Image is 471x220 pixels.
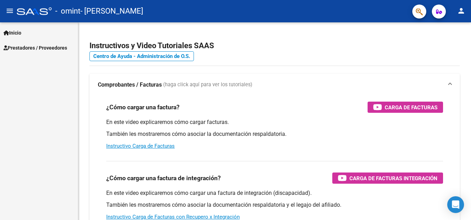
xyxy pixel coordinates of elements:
[98,81,162,89] strong: Comprobantes / Facturas
[3,29,21,37] span: Inicio
[106,102,180,112] h3: ¿Cómo cargar una factura?
[106,189,443,197] p: En este video explicaremos cómo cargar una factura de integración (discapacidad).
[332,173,443,184] button: Carga de Facturas Integración
[349,174,437,183] span: Carga de Facturas Integración
[80,3,143,19] span: - [PERSON_NAME]
[457,7,465,15] mat-icon: person
[3,44,67,52] span: Prestadores / Proveedores
[55,3,80,19] span: - omint
[6,7,14,15] mat-icon: menu
[447,196,464,213] div: Open Intercom Messenger
[106,201,443,209] p: También les mostraremos cómo asociar la documentación respaldatoria y el legajo del afiliado.
[106,173,221,183] h3: ¿Cómo cargar una factura de integración?
[106,214,240,220] a: Instructivo Carga de Facturas con Recupero x Integración
[106,118,443,126] p: En este video explicaremos cómo cargar facturas.
[89,74,460,96] mat-expansion-panel-header: Comprobantes / Facturas (haga click aquí para ver los tutoriales)
[106,143,175,149] a: Instructivo Carga de Facturas
[89,39,460,52] h2: Instructivos y Video Tutoriales SAAS
[368,102,443,113] button: Carga de Facturas
[89,51,194,61] a: Centro de Ayuda - Administración de O.S.
[385,103,437,112] span: Carga de Facturas
[106,130,443,138] p: También les mostraremos cómo asociar la documentación respaldatoria.
[163,81,252,89] span: (haga click aquí para ver los tutoriales)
